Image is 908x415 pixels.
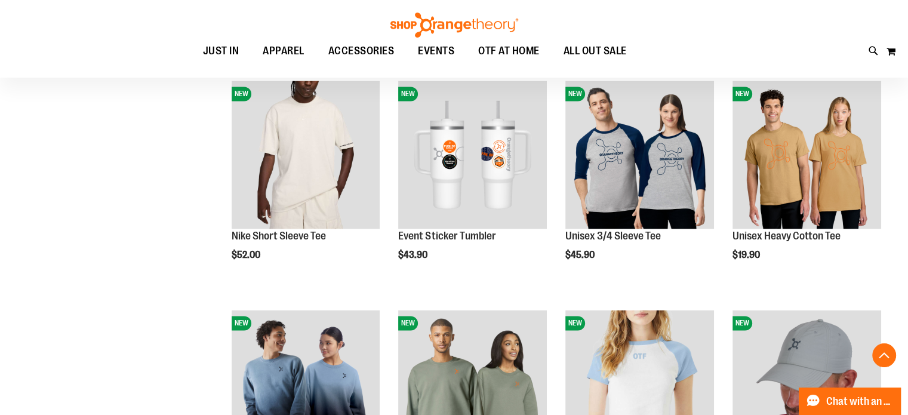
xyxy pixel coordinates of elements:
[398,250,429,260] span: $43.90
[565,250,596,260] span: $45.90
[232,250,262,260] span: $52.00
[203,38,239,64] span: JUST IN
[232,230,326,242] a: Nike Short Sleeve Tee
[263,38,304,64] span: APPAREL
[732,87,752,101] span: NEW
[392,75,553,291] div: product
[565,230,661,242] a: Unisex 3/4 Sleeve Tee
[232,81,380,231] a: Nike Short Sleeve TeeNEW
[389,13,520,38] img: Shop Orangetheory
[418,38,454,64] span: EVENTS
[398,81,547,231] a: OTF 40 oz. Sticker TumblerNEW
[565,81,714,231] a: Unisex 3/4 Sleeve TeeNEW
[398,230,495,242] a: Event Sticker Tumbler
[232,81,380,229] img: Nike Short Sleeve Tee
[232,316,251,330] span: NEW
[732,316,752,330] span: NEW
[478,38,540,64] span: OTF AT HOME
[328,38,395,64] span: ACCESSORIES
[565,316,585,330] span: NEW
[799,388,901,415] button: Chat with an Expert
[732,230,841,242] a: Unisex Heavy Cotton Tee
[398,316,418,330] span: NEW
[565,81,714,229] img: Unisex 3/4 Sleeve Tee
[732,81,881,229] img: Unisex Heavy Cotton Tee
[732,81,881,231] a: Unisex Heavy Cotton TeeNEW
[564,38,627,64] span: ALL OUT SALE
[565,87,585,101] span: NEW
[559,75,720,291] div: product
[226,75,386,291] div: product
[398,81,547,229] img: OTF 40 oz. Sticker Tumbler
[732,250,762,260] span: $19.90
[826,396,894,407] span: Chat with an Expert
[872,343,896,367] button: Back To Top
[232,87,251,101] span: NEW
[398,87,418,101] span: NEW
[727,75,887,291] div: product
